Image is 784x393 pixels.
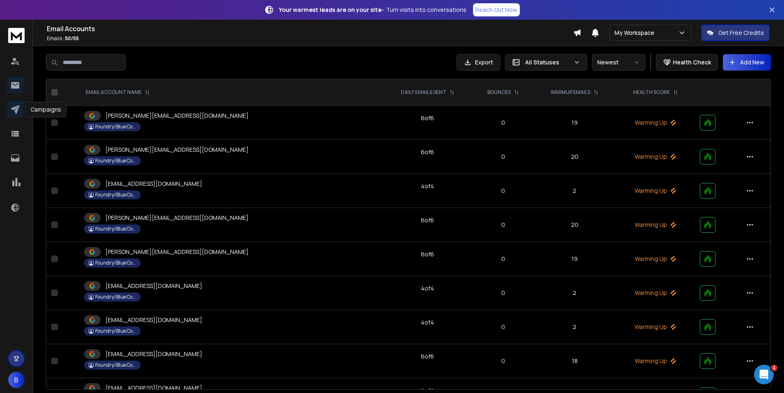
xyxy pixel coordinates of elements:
[95,260,136,266] p: Foundry/Blue Collar
[457,54,500,71] button: Export
[533,208,616,242] td: 20
[105,316,202,324] p: [EMAIL_ADDRESS][DOMAIN_NAME]
[673,58,711,66] p: Health Check
[95,158,136,164] p: Foundry/Blue Collar
[279,6,466,14] p: – Turn visits into conversations
[754,365,774,384] iframe: Intercom live chat
[478,323,529,331] p: 0
[656,54,718,71] button: Health Check
[421,114,434,122] div: 6 of 6
[621,323,690,331] p: Warming Up
[105,282,202,290] p: [EMAIL_ADDRESS][DOMAIN_NAME]
[478,255,529,263] p: 0
[105,214,249,222] p: [PERSON_NAME][EMAIL_ADDRESS][DOMAIN_NAME]
[8,28,25,43] img: logo
[487,89,511,96] p: BOUNCES
[95,328,136,334] p: Foundry/Blue Collar
[8,372,25,388] button: B
[279,6,382,14] strong: Your warmest leads are on your site
[621,187,690,195] p: Warming Up
[478,153,529,161] p: 0
[621,255,690,263] p: Warming Up
[718,29,764,37] p: Get Free Credits
[105,350,202,358] p: [EMAIL_ADDRESS][DOMAIN_NAME]
[621,289,690,297] p: Warming Up
[25,102,66,117] div: Campaigns
[421,182,434,190] div: 4 of 4
[95,294,136,300] p: Foundry/Blue Collar
[473,3,520,16] a: Reach Out Now
[95,192,136,198] p: Foundry/Blue Collar
[401,89,446,96] p: DAILY EMAILS SENT
[533,344,616,378] td: 18
[525,58,570,66] p: All Statuses
[47,24,573,34] h1: Email Accounts
[592,54,645,71] button: Newest
[421,250,434,258] div: 6 of 6
[95,226,136,232] p: Foundry/Blue Collar
[105,112,249,120] p: [PERSON_NAME][EMAIL_ADDRESS][DOMAIN_NAME]
[421,216,434,224] div: 6 of 6
[95,362,136,368] p: Foundry/Blue Collar
[105,248,249,256] p: [PERSON_NAME][EMAIL_ADDRESS][DOMAIN_NAME]
[615,29,658,37] p: My Workspace
[701,25,770,41] button: Get Free Credits
[421,148,434,156] div: 6 of 6
[771,365,777,371] span: 1
[47,35,573,42] p: Emails :
[421,352,434,361] div: 6 of 6
[533,310,616,344] td: 2
[533,276,616,310] td: 2
[95,123,136,130] p: Foundry/Blue Collar
[475,6,517,14] p: Reach Out Now
[723,54,771,71] button: Add New
[621,119,690,127] p: Warming Up
[533,242,616,276] td: 19
[421,318,434,327] div: 4 of 4
[65,35,79,42] span: 50 / 55
[621,153,690,161] p: Warming Up
[533,174,616,208] td: 2
[86,89,150,96] div: EMAIL ACCOUNT NAME
[105,384,202,392] p: [EMAIL_ADDRESS][DOMAIN_NAME]
[621,221,690,229] p: Warming Up
[621,357,690,365] p: Warming Up
[478,289,529,297] p: 0
[533,140,616,174] td: 20
[633,89,670,96] p: HEALTH SCORE
[105,180,202,188] p: [EMAIL_ADDRESS][DOMAIN_NAME]
[478,119,529,127] p: 0
[478,221,529,229] p: 0
[421,284,434,292] div: 4 of 4
[478,187,529,195] p: 0
[551,89,590,96] p: WARMUP EMAILS
[105,146,249,154] p: [PERSON_NAME][EMAIL_ADDRESS][DOMAIN_NAME]
[478,357,529,365] p: 0
[533,106,616,140] td: 19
